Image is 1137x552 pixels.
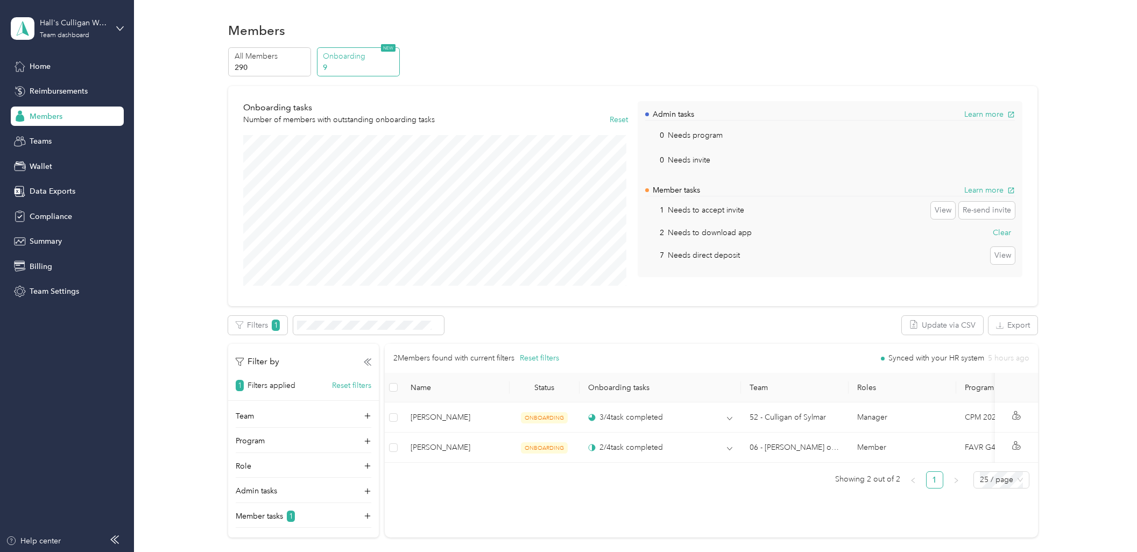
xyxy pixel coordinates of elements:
[849,402,956,433] td: Manager
[236,511,283,522] p: Member tasks
[510,433,580,463] td: ONBOARDING
[520,352,559,364] button: Reset filters
[287,511,295,522] span: 1
[40,32,89,39] div: Team dashboard
[235,51,308,62] p: All Members
[411,383,501,392] span: Name
[236,355,279,369] p: Filter by
[653,185,700,196] p: Member tasks
[6,535,61,547] button: Help center
[931,202,955,219] button: View
[991,247,1015,264] button: View
[645,250,664,261] p: 7
[323,62,396,73] p: 9
[40,17,107,29] div: Hall's Culligan Water
[236,461,251,472] p: Role
[645,154,664,166] p: 0
[402,433,510,463] td: John Stone
[668,227,752,238] p: Needs to download app
[910,477,916,484] span: left
[653,109,694,120] p: Admin tasks
[30,61,51,72] span: Home
[948,471,965,489] li: Next Page
[30,211,72,222] span: Compliance
[645,130,664,141] p: 0
[402,402,510,433] td: Michael Geozalian
[236,485,277,497] p: Admin tasks
[30,161,52,172] span: Wallet
[668,204,744,216] p: Needs to accept invite
[248,380,295,391] p: Filters applied
[905,471,922,489] button: left
[956,433,1061,463] td: FAVR G4A 2025
[1077,492,1137,552] iframe: Everlance-gr Chat Button Frame
[30,261,52,272] span: Billing
[926,471,943,489] li: 1
[243,101,435,115] p: Onboarding tasks
[588,442,663,453] div: 2 / 4 task completed
[988,316,1037,335] button: Export
[956,373,1061,402] th: Program
[988,355,1029,362] span: 5 hours ago
[411,412,501,423] span: [PERSON_NAME]
[228,25,285,36] h1: Members
[228,316,287,335] button: Filters1
[30,286,79,297] span: Team Settings
[956,402,1061,433] td: CPM 2025 ($0.70/mile)
[953,477,959,484] span: right
[521,412,568,423] span: ONBOARDING
[835,471,900,487] span: Showing 2 out of 2
[580,373,741,402] th: Onboarding tasks
[849,433,956,463] td: Member
[964,109,1015,120] button: Learn more
[741,402,849,433] td: 52 - Culligan of Sylmar
[668,250,740,261] p: Needs direct deposit
[30,111,62,122] span: Members
[393,352,514,364] p: 2 Members found with current filters
[235,62,308,73] p: 290
[645,227,664,238] p: 2
[510,402,580,433] td: ONBOARDING
[741,373,849,402] th: Team
[645,204,664,216] p: 1
[588,412,663,423] div: 3 / 4 task completed
[236,435,265,447] p: Program
[964,185,1015,196] button: Learn more
[323,51,396,62] p: Onboarding
[402,373,510,402] th: Name
[30,136,52,147] span: Teams
[741,433,849,463] td: 06 - Culligan of NW Ark
[243,114,435,125] p: Number of members with outstanding onboarding tasks
[849,373,956,402] th: Roles
[959,202,1015,219] button: Re-send invite
[948,471,965,489] button: right
[510,373,580,402] th: Status
[888,355,984,362] span: Synced with your HR system
[272,320,280,331] span: 1
[381,44,396,52] span: NEW
[980,472,1023,488] span: 25 / page
[610,114,628,125] button: Reset
[521,442,568,454] span: ONBOARDING
[411,442,501,454] span: [PERSON_NAME]
[905,471,922,489] li: Previous Page
[236,411,254,422] p: Team
[332,380,371,391] button: Reset filters
[902,316,983,335] button: Update via CSV
[30,236,62,247] span: Summary
[236,380,244,391] span: 1
[668,130,723,141] p: Needs program
[30,186,75,197] span: Data Exports
[30,86,88,97] span: Reimbursements
[927,472,943,488] a: 1
[973,471,1029,489] div: Page Size
[668,154,710,166] p: Needs invite
[989,224,1015,242] button: Clear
